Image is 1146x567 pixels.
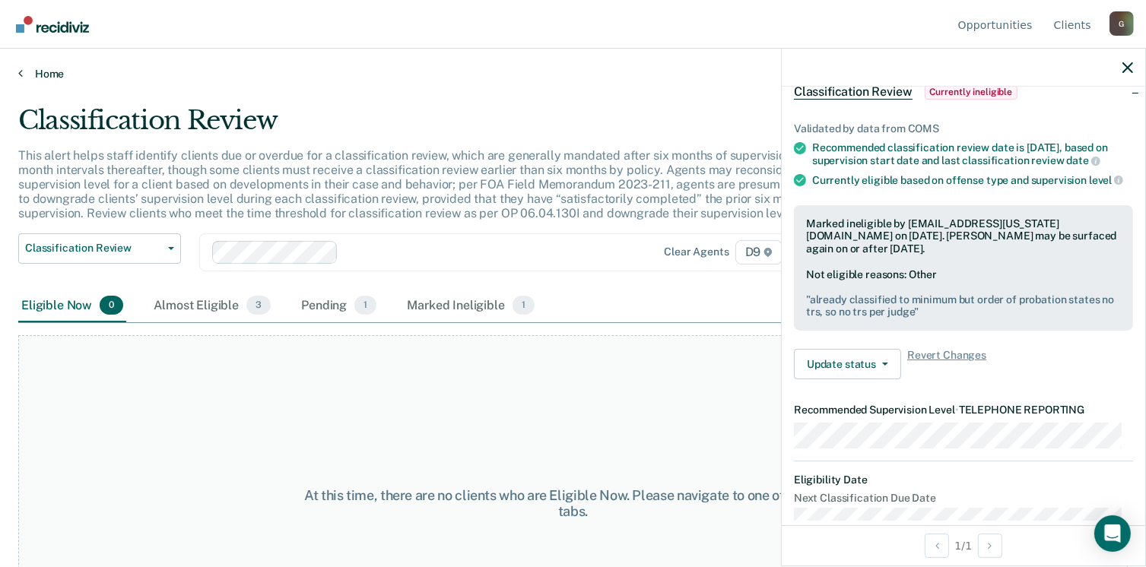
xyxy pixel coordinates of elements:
[806,268,1121,318] div: Not eligible reasons: Other
[925,84,1018,100] span: Currently ineligible
[978,534,1002,558] button: Next Opportunity
[18,148,868,221] p: This alert helps staff identify clients due or overdue for a classification review, which are gen...
[794,474,1133,486] dt: Eligibility Date
[925,534,949,558] button: Previous Opportunity
[664,245,729,258] div: Clear agents
[1094,515,1131,552] div: Open Intercom Messenger
[513,296,535,315] span: 1
[806,293,1121,319] pre: " already classified to minimum but order of probation states no trs, so no trs per judge "
[16,16,89,33] img: Recidiviz
[100,296,123,315] span: 0
[735,240,783,264] span: D9
[782,525,1145,565] div: 1 / 1
[296,487,850,520] div: At this time, there are no clients who are Eligible Now. Please navigate to one of the other tabs.
[794,404,1133,417] dt: Recommended Supervision Level TELEPHONE REPORTING
[794,492,1133,505] dt: Next Classification Due Date
[1089,174,1123,186] span: level
[812,141,1133,167] div: Recommended classification review date is [DATE], based on supervision start date and last classi...
[298,290,379,323] div: Pending
[25,242,162,255] span: Classification Review
[1109,11,1134,36] button: Profile dropdown button
[18,290,126,323] div: Eligible Now
[354,296,376,315] span: 1
[18,67,1128,81] a: Home
[794,349,901,379] button: Update status
[404,290,538,323] div: Marked Ineligible
[907,349,986,379] span: Revert Changes
[794,84,913,100] span: Classification Review
[806,217,1121,255] div: Marked ineligible by [EMAIL_ADDRESS][US_STATE][DOMAIN_NAME] on [DATE]. [PERSON_NAME] may be surfa...
[1109,11,1134,36] div: G
[812,173,1133,187] div: Currently eligible based on offense type and supervision
[782,68,1145,116] div: Classification ReviewCurrently ineligible
[151,290,274,323] div: Almost Eligible
[955,404,959,416] span: •
[794,122,1133,135] div: Validated by data from COMS
[1066,154,1100,166] span: date
[18,105,878,148] div: Classification Review
[246,296,271,315] span: 3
